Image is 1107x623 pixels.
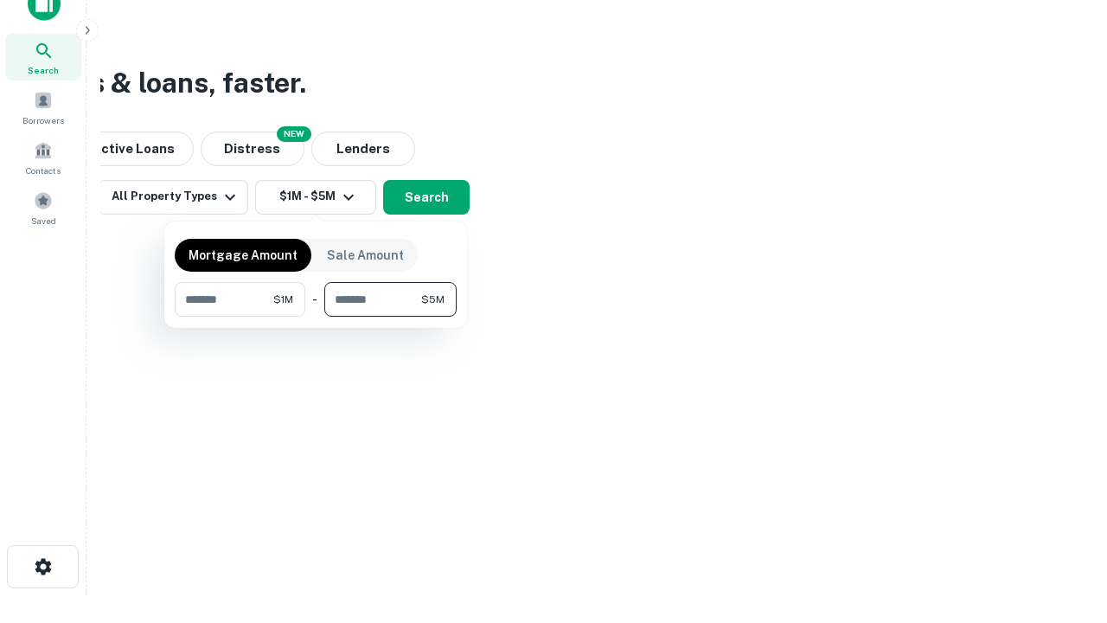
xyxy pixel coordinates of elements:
[273,292,293,307] span: $1M
[327,246,404,265] p: Sale Amount
[189,246,298,265] p: Mortgage Amount
[1021,429,1107,512] iframe: Chat Widget
[312,282,317,317] div: -
[421,292,445,307] span: $5M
